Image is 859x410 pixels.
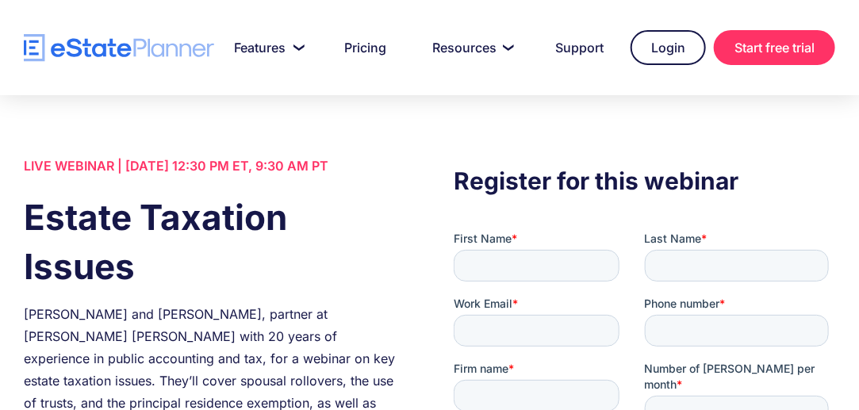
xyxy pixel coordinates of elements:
a: Features [215,32,317,63]
a: Support [536,32,623,63]
h3: Register for this webinar [454,163,835,199]
a: Resources [413,32,528,63]
div: LIVE WEBINAR | [DATE] 12:30 PM ET, 9:30 AM PT [24,155,405,177]
a: Start free trial [714,30,835,65]
a: Login [631,30,706,65]
a: home [24,34,214,62]
a: Pricing [325,32,405,63]
h1: Estate Taxation Issues [24,193,405,291]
